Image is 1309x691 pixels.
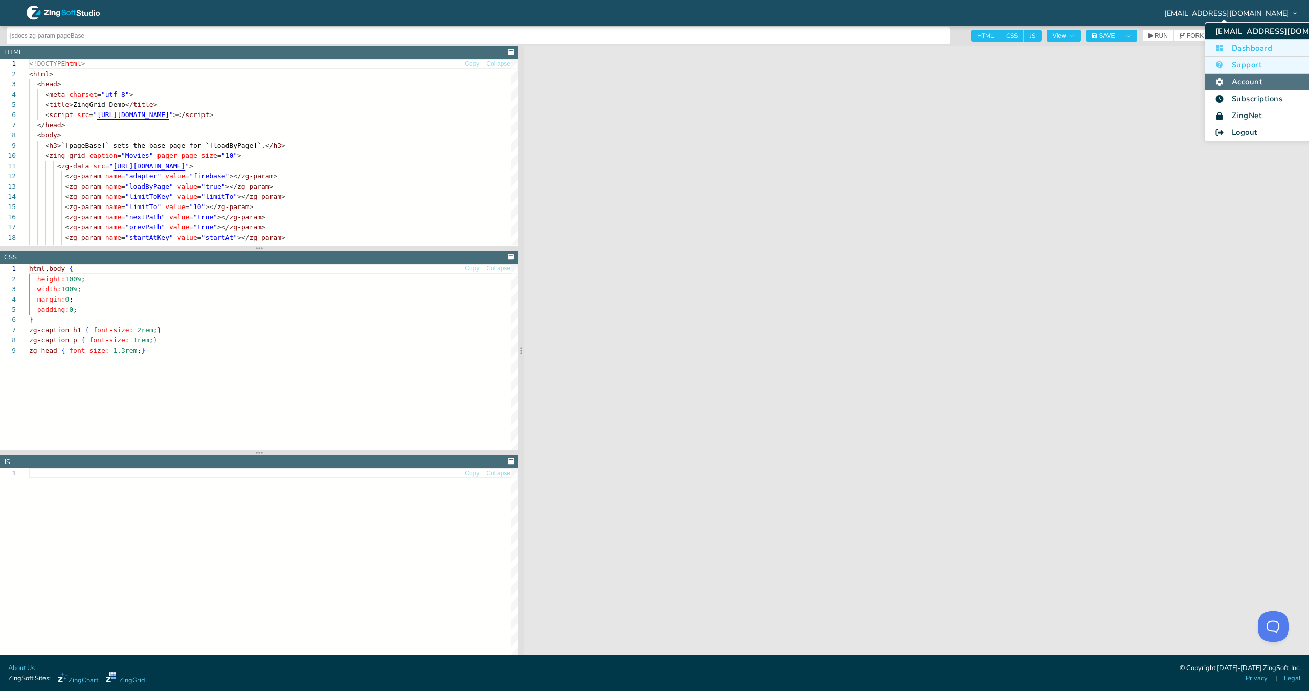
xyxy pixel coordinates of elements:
[201,193,237,200] span: "limitTo"
[237,234,249,241] span: ></
[153,101,157,108] span: >
[261,223,265,231] span: >
[37,275,65,283] span: height:
[49,265,65,272] span: body
[97,90,101,98] span: =
[1024,30,1042,42] span: JS
[250,193,282,200] span: zg-param
[189,203,205,211] span: "10"
[69,244,101,251] span: zg-param
[61,142,261,149] span: `[pageBase]` sets the base page for `[loadByPage]`
[464,469,480,478] button: Copy
[58,672,98,685] a: ZingChart
[69,193,101,200] span: zg-param
[125,172,161,180] span: "adapter"
[181,152,217,159] span: page-size
[274,172,278,180] span: >
[113,162,185,170] span: [URL][DOMAIN_NAME]
[121,244,125,251] span: =
[69,203,101,211] span: zg-param
[4,48,22,57] div: HTML
[89,111,93,119] span: =
[73,336,77,344] span: p
[169,223,189,231] span: value
[197,234,201,241] span: =
[37,80,41,88] span: <
[105,213,121,221] span: name
[45,90,49,98] span: <
[157,326,162,334] span: }
[133,336,149,344] span: 1rem
[1180,663,1301,674] div: © Copyright [DATE]-[DATE] ZingSoft, Inc.
[65,193,69,200] span: <
[125,213,165,221] span: "nextPath"
[971,30,1042,42] div: checkbox-group
[29,336,69,344] span: zg-caption
[29,265,45,272] span: html
[29,316,33,324] span: }
[73,326,81,334] span: h1
[61,285,77,293] span: 100%
[149,336,153,344] span: ;
[8,663,35,673] a: About Us
[57,80,61,88] span: >
[1162,9,1297,16] div: [EMAIL_ADDRESS][DOMAIN_NAME]
[45,152,49,159] span: <
[105,234,121,241] span: name
[125,203,161,211] span: "limitTo"
[49,101,69,108] span: title
[137,326,153,334] span: 2rem
[45,121,61,129] span: head
[261,213,265,221] span: >
[281,234,285,241] span: >
[189,162,193,170] span: >
[105,182,121,190] span: name
[101,90,129,98] span: "utf-8"
[269,182,274,190] span: >
[105,193,121,200] span: name
[8,674,51,683] span: ZingSoft Sites:
[217,152,221,159] span: =
[73,306,77,313] span: ;
[105,223,121,231] span: name
[89,152,117,159] span: caption
[77,285,81,293] span: ;
[49,111,73,119] span: script
[225,182,237,190] span: ></
[486,469,511,478] button: Collapse
[486,470,510,476] span: Collapse
[157,152,177,159] span: pager
[37,306,70,313] span: padding:
[65,203,69,211] span: <
[1121,30,1137,42] button: Toggle Dropdown
[250,203,254,211] span: >
[165,172,185,180] span: value
[65,60,81,67] span: html
[65,223,69,231] span: <
[465,61,479,67] span: Copy
[29,347,57,354] span: zg-head
[185,244,205,251] span: value
[201,234,237,241] span: "startAt"
[69,306,73,313] span: 0
[1246,674,1268,683] a: Privacy
[189,223,193,231] span: =
[1142,30,1174,42] button: RUN
[69,90,97,98] span: charset
[121,203,125,211] span: =
[29,326,69,334] span: zg-caption
[229,223,261,231] span: zg-param
[1099,33,1115,39] span: SAVE
[1155,33,1168,39] span: RUN
[49,70,53,78] span: >
[233,244,265,251] span: zg-param
[69,234,101,241] span: zg-param
[77,111,89,119] span: src
[69,223,101,231] span: zg-param
[113,347,137,354] span: 1.3rem
[37,131,41,139] span: <
[10,28,946,44] input: Untitled Demo
[209,244,221,251] span: "1"
[237,152,241,159] span: >
[49,90,65,98] span: meta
